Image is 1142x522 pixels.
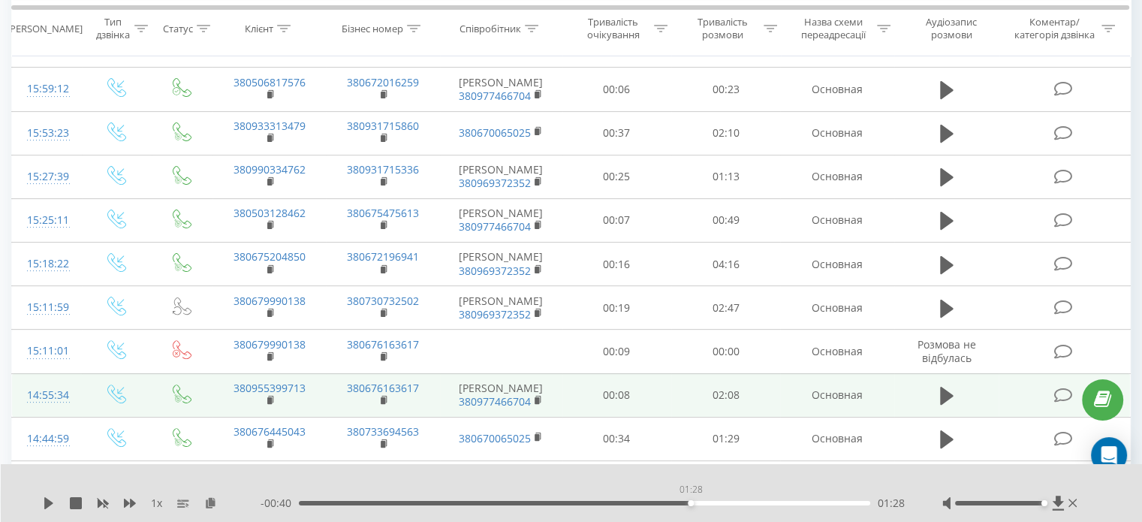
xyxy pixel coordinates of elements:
td: 00:23 [671,68,780,111]
td: [PERSON_NAME] [440,286,562,330]
div: Тривалість очікування [576,16,651,41]
div: 15:25:11 [27,206,67,235]
div: 15:59:12 [27,74,67,104]
td: 00:49 [671,198,780,242]
td: 00:00 [671,330,780,373]
div: 14:55:34 [27,381,67,410]
div: 01:28 [676,479,706,500]
span: 01:28 [878,496,905,511]
a: 380679990138 [234,294,306,308]
a: 380506817576 [234,75,306,89]
a: 380990334762 [234,162,306,177]
a: 380931715336 [347,162,419,177]
td: [PERSON_NAME] [440,198,562,242]
td: 00:34 [562,417,671,460]
td: 01:13 [671,155,780,198]
a: 380977466704 [459,45,531,59]
a: 380969372352 [459,264,531,278]
a: 380679990138 [234,337,306,352]
div: Accessibility label [1041,500,1047,506]
a: 380931715860 [347,119,419,133]
td: [PERSON_NAME] [440,68,562,111]
a: 380977466704 [459,89,531,103]
td: 00:07 [562,198,671,242]
div: 15:11:01 [27,336,67,366]
a: 380672196941 [347,249,419,264]
a: 380977466704 [459,394,531,409]
td: 02:10 [671,111,780,155]
a: 380670065025 [459,431,531,445]
td: 04:16 [671,243,780,286]
a: 380730732502 [347,294,419,308]
div: Accessibility label [688,500,694,506]
td: Основная [780,461,893,505]
a: 380969372352 [459,307,531,321]
span: Розмова не відбулась [918,337,976,365]
td: [PERSON_NAME] [440,373,562,417]
td: 01:29 [671,417,780,460]
td: 00:16 [562,243,671,286]
div: [PERSON_NAME] [7,22,83,35]
td: Основная [780,111,893,155]
span: 1 x [151,496,162,511]
div: Назва схеми переадресації [794,16,873,41]
div: Аудіозапис розмови [908,16,996,41]
span: - 00:40 [261,496,299,511]
td: 00:08 [562,373,671,417]
div: Клієнт [245,22,273,35]
a: 380503128462 [234,206,306,220]
td: 00:09 [562,330,671,373]
div: Коментар/категорія дзвінка [1010,16,1098,41]
a: 380977466704 [459,219,531,234]
td: 00:06 [562,461,671,505]
div: Співробітник [460,22,521,35]
a: 380675475613 [347,206,419,220]
td: 00:06 [562,68,671,111]
td: 00:37 [562,111,671,155]
a: 380675204850 [234,249,306,264]
td: 02:08 [671,373,780,417]
div: Open Intercom Messenger [1091,437,1127,473]
td: Основная [780,286,893,330]
a: 380969372352 [459,176,531,190]
td: 00:19 [562,286,671,330]
div: 14:44:59 [27,424,67,454]
td: Основная [780,155,893,198]
td: Основная [780,68,893,111]
td: Основная [780,243,893,286]
div: 15:27:39 [27,162,67,192]
td: [PERSON_NAME] [440,243,562,286]
a: 380672016259 [347,75,419,89]
td: [PERSON_NAME] [440,155,562,198]
a: 380933313479 [234,119,306,133]
div: 15:11:59 [27,293,67,322]
div: Тип дзвінка [95,16,130,41]
td: Основная [780,417,893,460]
td: Основная [780,330,893,373]
div: Статус [163,22,193,35]
td: Основная [780,198,893,242]
a: 380676445043 [234,424,306,439]
td: 00:25 [562,155,671,198]
a: 380670065025 [459,125,531,140]
div: Тривалість розмови [685,16,760,41]
td: 00:00 [671,461,780,505]
a: 380676163617 [347,337,419,352]
div: Бізнес номер [342,22,403,35]
td: Основная [780,373,893,417]
a: 380733694563 [347,424,419,439]
td: 02:47 [671,286,780,330]
a: 380955399713 [234,381,306,395]
div: 15:18:22 [27,249,67,279]
div: 15:53:23 [27,119,67,148]
a: 380676163617 [347,381,419,395]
